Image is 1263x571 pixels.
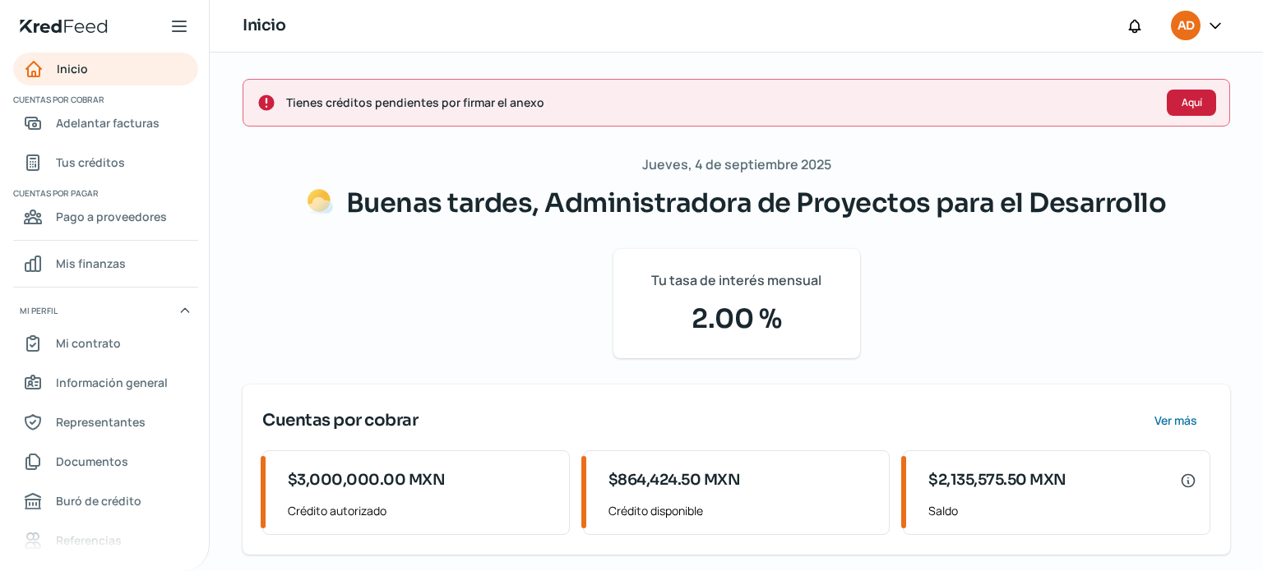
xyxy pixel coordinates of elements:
a: Documentos [13,445,198,478]
span: Representantes [56,412,146,432]
a: Adelantar facturas [13,107,198,140]
span: Referencias [56,530,122,550]
span: Inicio [57,58,88,79]
span: Aquí [1182,98,1202,108]
span: Mi perfil [20,303,58,318]
span: Tus créditos [56,152,125,173]
span: Adelantar facturas [56,113,160,133]
a: Inicio [13,53,198,85]
span: Documentos [56,451,128,472]
span: AD [1177,16,1194,36]
h1: Inicio [243,14,285,38]
span: Jueves, 4 de septiembre 2025 [642,153,831,177]
a: Buró de crédito [13,485,198,518]
a: Pago a proveedores [13,200,198,233]
span: Información general [56,372,168,393]
span: $864,424.50 MXN [608,469,741,491]
span: Ver más [1154,415,1197,426]
img: Saludos [307,188,333,214]
span: $2,135,575.50 MXN [928,469,1066,491]
span: Crédito disponible [608,500,877,521]
span: Mis finanzas [56,253,126,274]
span: 2.00 % [633,299,840,338]
span: Tienes créditos pendientes por firmar el anexo [286,92,1154,113]
a: Mi contrato [13,327,198,360]
button: Aquí [1167,90,1216,116]
a: Información general [13,366,198,399]
span: Cuentas por pagar [13,186,196,200]
span: Pago a proveedores [56,206,167,227]
span: Cuentas por cobrar [13,92,196,107]
span: $3,000,000.00 MXN [288,469,446,491]
span: Buró de crédito [56,490,141,511]
span: Saldo [928,500,1196,521]
span: Cuentas por cobrar [262,408,418,433]
span: Crédito autorizado [288,500,556,521]
a: Representantes [13,406,198,439]
span: Mi contrato [56,333,121,353]
a: Mis finanzas [13,247,198,280]
a: Tus créditos [13,146,198,179]
a: Referencias [13,524,198,557]
span: Tu tasa de interés mensual [651,269,821,292]
button: Ver más [1140,404,1210,437]
span: Buenas tardes, Administradora de Proyectos para el Desarrollo [346,186,1167,219]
